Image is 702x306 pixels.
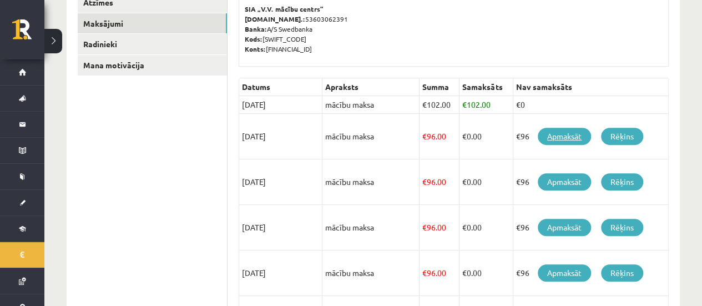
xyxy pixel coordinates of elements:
span: € [422,177,427,187]
td: mācību maksa [322,96,420,114]
span: € [422,268,427,278]
a: Apmaksāt [538,219,591,236]
span: € [422,131,427,141]
td: €96 [513,114,669,159]
a: Apmaksāt [538,264,591,282]
a: Apmaksāt [538,128,591,145]
a: Rēķins [601,128,643,145]
td: €96 [513,159,669,205]
td: mācību maksa [322,250,420,296]
td: 0.00 [459,205,513,250]
td: mācību maksa [322,205,420,250]
a: Rīgas 1. Tālmācības vidusskola [12,19,44,47]
th: Summa [419,78,459,96]
span: € [462,131,467,141]
span: € [462,222,467,232]
td: mācību maksa [322,159,420,205]
td: [DATE] [239,114,322,159]
th: Datums [239,78,322,96]
b: Konts: [245,44,266,53]
td: €96 [513,250,669,296]
td: 96.00 [419,205,459,250]
a: Rēķins [601,264,643,282]
a: Apmaksāt [538,173,591,190]
td: 0.00 [459,159,513,205]
th: Samaksāts [459,78,513,96]
td: [DATE] [239,250,322,296]
a: Rēķins [601,173,643,190]
th: Apraksts [322,78,420,96]
td: mācību maksa [322,114,420,159]
td: [DATE] [239,96,322,114]
td: 0.00 [459,114,513,159]
b: Kods: [245,34,262,43]
span: € [422,99,427,109]
b: Banka: [245,24,267,33]
a: Rēķins [601,219,643,236]
td: 96.00 [419,159,459,205]
td: €0 [513,96,669,114]
b: [DOMAIN_NAME].: [245,14,305,23]
a: Maksājumi [78,13,227,34]
td: 96.00 [419,250,459,296]
td: [DATE] [239,159,322,205]
p: 53603062391 A/S Swedbanka [SWIFT_CODE] [FINANCIAL_ID] [245,4,663,54]
td: [DATE] [239,205,322,250]
td: 102.00 [419,96,459,114]
span: € [462,177,467,187]
span: € [422,222,427,232]
span: € [462,268,467,278]
td: 102.00 [459,96,513,114]
span: € [462,99,467,109]
a: Radinieki [78,34,227,54]
th: Nav samaksāts [513,78,669,96]
td: €96 [513,205,669,250]
b: SIA „V.V. mācību centrs” [245,4,324,13]
td: 96.00 [419,114,459,159]
a: Mana motivācija [78,55,227,76]
td: 0.00 [459,250,513,296]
